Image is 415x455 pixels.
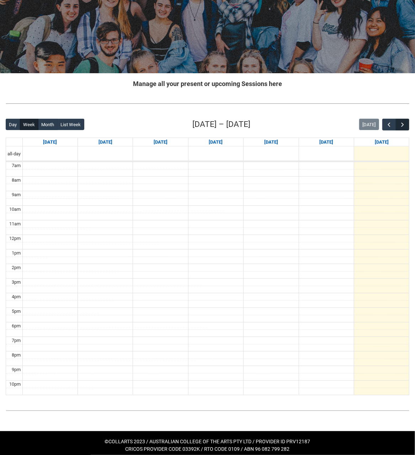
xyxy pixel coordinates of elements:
[6,79,409,89] h2: Manage all your present or upcoming Sessions here
[11,337,22,344] div: 7pm
[97,138,114,146] a: Go to September 1, 2025
[8,235,22,242] div: 12pm
[11,264,22,271] div: 2pm
[38,119,58,130] button: Month
[57,119,84,130] button: List Week
[8,381,22,388] div: 10pm
[207,138,224,146] a: Go to September 3, 2025
[359,119,379,130] button: [DATE]
[42,138,58,146] a: Go to August 31, 2025
[11,322,22,330] div: 6pm
[6,100,409,107] img: REDU_GREY_LINE
[396,119,409,130] button: Next Week
[11,250,22,257] div: 1pm
[11,162,22,169] div: 7am
[6,119,20,130] button: Day
[11,177,22,184] div: 8am
[11,191,22,198] div: 9am
[373,138,390,146] a: Go to September 6, 2025
[11,352,22,359] div: 8pm
[6,407,409,414] img: REDU_GREY_LINE
[20,119,38,130] button: Week
[382,119,396,130] button: Previous Week
[8,220,22,227] div: 11am
[11,279,22,286] div: 3pm
[11,366,22,373] div: 9pm
[11,293,22,300] div: 4pm
[11,308,22,315] div: 5pm
[152,138,169,146] a: Go to September 2, 2025
[263,138,280,146] a: Go to September 4, 2025
[8,206,22,213] div: 10am
[6,150,22,157] span: all-day
[318,138,335,146] a: Go to September 5, 2025
[193,118,251,130] h2: [DATE] – [DATE]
